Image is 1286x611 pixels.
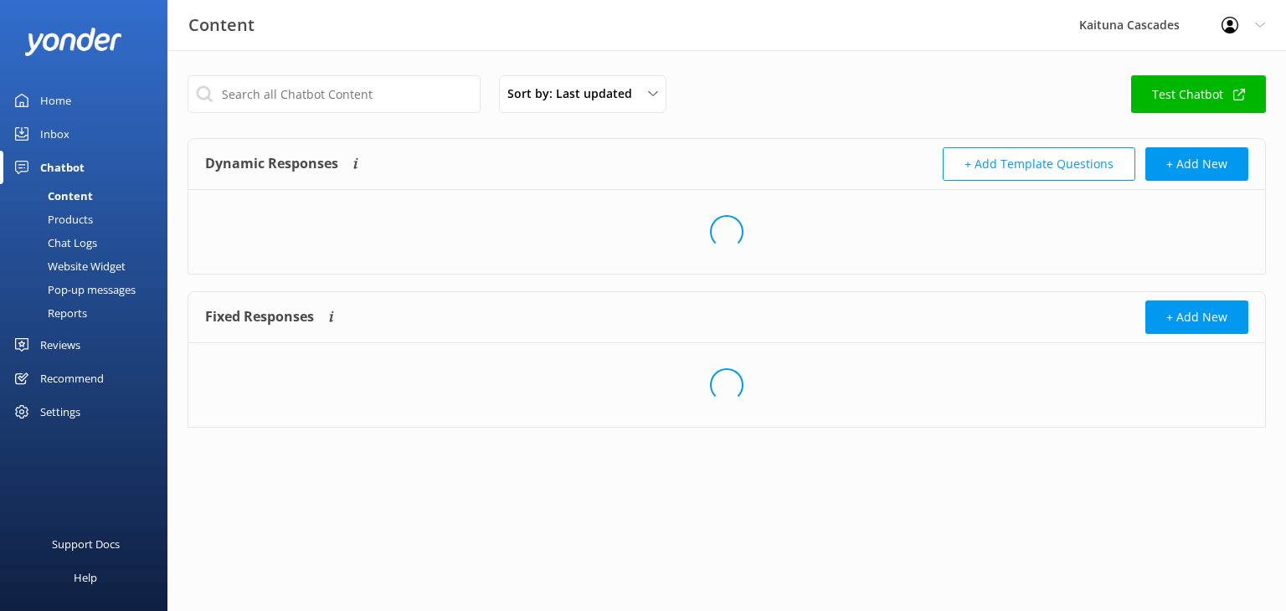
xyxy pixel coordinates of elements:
[10,184,167,208] a: Content
[10,231,97,254] div: Chat Logs
[52,527,120,561] div: Support Docs
[10,278,136,301] div: Pop-up messages
[40,395,80,429] div: Settings
[10,208,167,231] a: Products
[1145,300,1248,334] button: + Add New
[40,117,69,151] div: Inbox
[40,84,71,117] div: Home
[10,208,93,231] div: Products
[10,184,93,208] div: Content
[25,28,121,55] img: yonder-white-logo.png
[188,12,255,39] h3: Content
[40,151,85,184] div: Chatbot
[10,254,126,278] div: Website Widget
[205,147,338,181] h4: Dynamic Responses
[74,561,97,594] div: Help
[10,254,167,278] a: Website Widget
[10,231,167,254] a: Chat Logs
[40,328,80,362] div: Reviews
[943,147,1135,181] button: + Add Template Questions
[1131,75,1266,113] a: Test Chatbot
[10,301,87,325] div: Reports
[507,85,642,103] span: Sort by: Last updated
[205,300,314,334] h4: Fixed Responses
[10,278,167,301] a: Pop-up messages
[40,362,104,395] div: Recommend
[188,75,481,113] input: Search all Chatbot Content
[10,301,167,325] a: Reports
[1145,147,1248,181] button: + Add New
